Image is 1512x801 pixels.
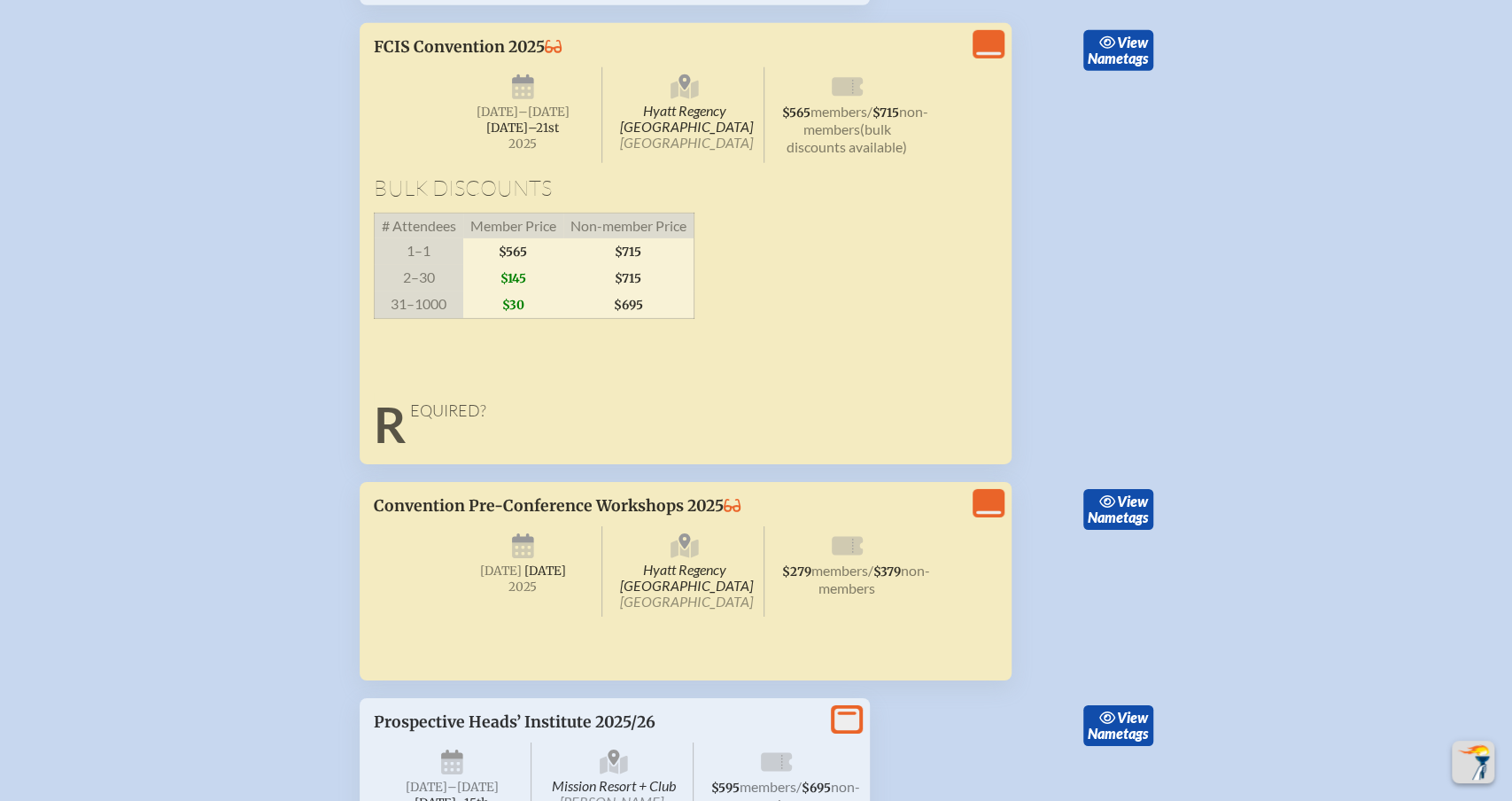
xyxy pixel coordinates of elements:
[518,105,570,120] span: –[DATE]
[477,105,518,120] span: [DATE]
[463,292,563,319] span: $30
[606,67,764,163] span: Hyatt Regency [GEOGRAPHIC_DATA]
[1117,709,1148,726] span: view
[1452,741,1494,783] button: Scroll Top
[524,564,566,579] span: [DATE]
[374,37,820,57] p: FCIS Convention 2025
[374,292,463,319] span: 31–1000
[796,778,802,795] span: /
[480,564,522,579] span: [DATE]
[868,562,873,579] span: /
[810,103,867,120] span: members
[563,292,694,319] span: $695
[811,562,868,579] span: members
[711,781,740,796] span: $595
[1117,493,1148,509] span: view
[563,214,694,239] span: Non-member Price
[1083,705,1153,746] a: viewNametags
[803,103,928,137] span: non-members
[447,780,499,795] span: –[DATE]
[782,564,811,579] span: $279
[873,564,901,579] span: $379
[374,496,820,516] p: Convention Pre-Conference Workshops 2025
[872,105,899,121] span: $715
[740,778,796,795] span: members
[459,137,588,151] span: 2025
[1083,489,1153,530] a: viewNametags
[606,526,764,617] span: Hyatt Regency [GEOGRAPHIC_DATA]
[787,121,907,155] span: (bulk discounts available)
[374,238,463,265] span: 1–1
[374,712,820,732] p: Prospective Heads’ Institute 2025/26
[374,265,463,292] span: 2–30
[563,265,694,292] span: $715
[563,238,694,265] span: $715
[463,265,563,292] span: $145
[463,214,563,239] span: Member Price
[374,399,997,423] p: Required?
[406,780,447,795] span: [DATE]
[620,593,753,610] span: [GEOGRAPHIC_DATA]
[1083,30,1153,71] a: viewNametags
[1117,34,1148,51] span: view
[459,580,588,594] span: 2025
[463,238,563,265] span: $565
[374,177,997,198] h1: Bulk Discounts
[867,103,872,120] span: /
[802,781,831,796] span: $695
[620,134,753,151] span: [GEOGRAPHIC_DATA]
[818,562,930,596] span: non-members
[374,214,463,239] span: # Attendees
[782,105,810,121] span: $565
[1455,744,1491,780] img: To the top
[486,121,559,136] span: [DATE]–⁠21st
